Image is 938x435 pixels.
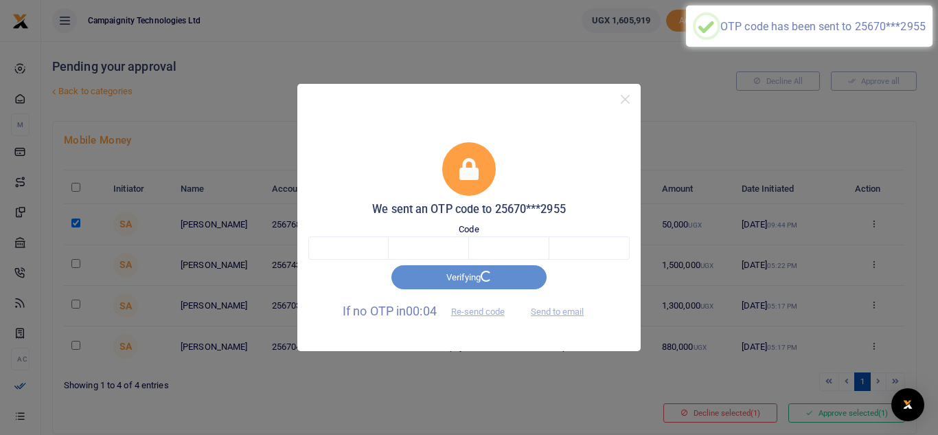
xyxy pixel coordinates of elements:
div: OTP code has been sent to 25670***2955 [720,20,926,33]
div: Open Intercom Messenger [891,388,924,421]
h5: We sent an OTP code to 25670***2955 [308,203,630,216]
span: If no OTP in [343,304,516,318]
label: Code [459,223,479,236]
span: 00:04 [406,304,437,318]
button: Close [615,89,635,109]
